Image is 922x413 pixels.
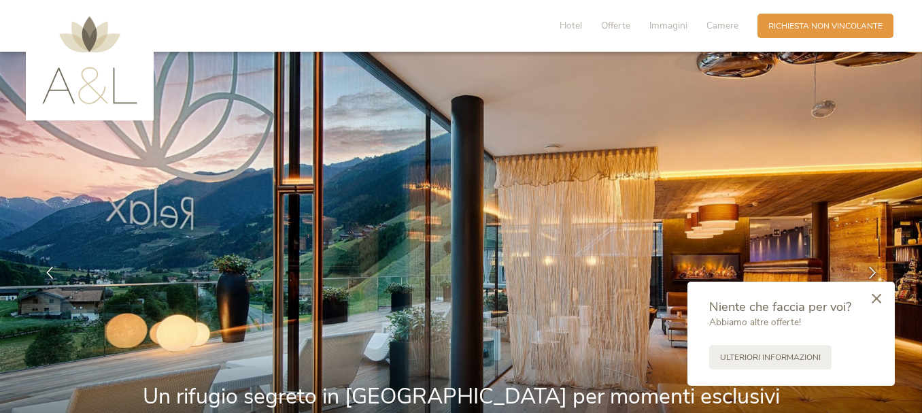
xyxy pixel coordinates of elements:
[560,19,582,32] span: Hotel
[42,16,137,104] img: AMONTI & LUNARIS Wellnessresort
[601,19,630,32] span: Offerte
[709,298,851,315] span: Niente che faccia per voi?
[709,345,832,369] a: Ulteriori informazioni
[706,19,738,32] span: Camere
[720,352,821,363] span: Ulteriori informazioni
[649,19,687,32] span: Immagini
[768,20,883,32] span: Richiesta non vincolante
[709,316,801,329] span: Abbiamo altre offerte!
